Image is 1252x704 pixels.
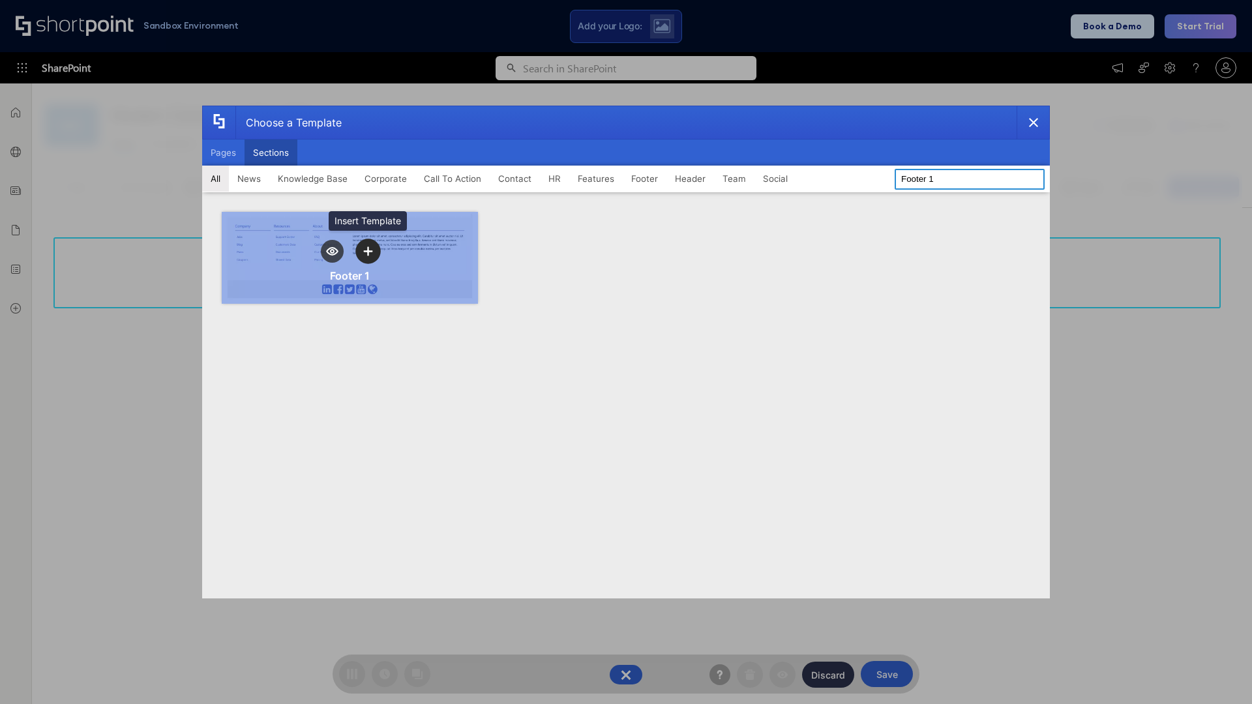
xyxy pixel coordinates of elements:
button: Team [714,166,754,192]
button: Pages [202,139,245,166]
button: Footer [623,166,666,192]
button: Features [569,166,623,192]
div: template selector [202,106,1050,598]
button: Corporate [356,166,415,192]
input: Search [895,169,1045,190]
button: Sections [245,139,297,166]
iframe: Chat Widget [1187,641,1252,704]
button: HR [540,166,569,192]
button: Knowledge Base [269,166,356,192]
div: Choose a Template [235,106,342,139]
button: Social [754,166,796,192]
button: Header [666,166,714,192]
button: Contact [490,166,540,192]
div: Footer 1 [330,269,370,282]
button: All [202,166,229,192]
button: Call To Action [415,166,490,192]
button: News [229,166,269,192]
